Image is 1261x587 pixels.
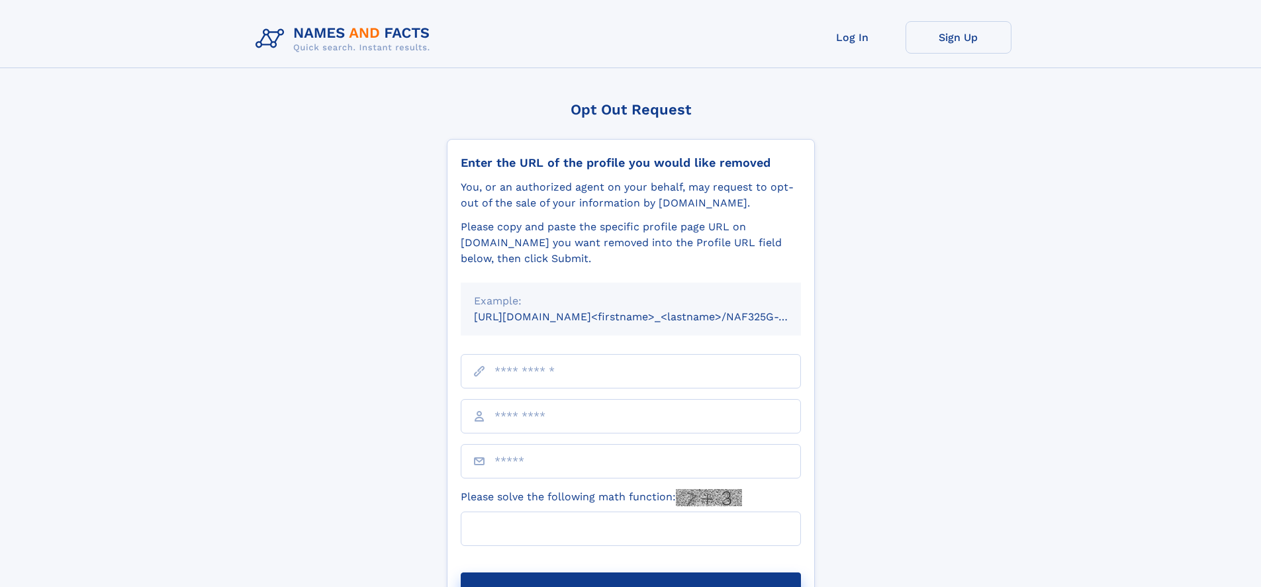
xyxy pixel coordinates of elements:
[461,179,801,211] div: You, or an authorized agent on your behalf, may request to opt-out of the sale of your informatio...
[906,21,1011,54] a: Sign Up
[461,489,742,506] label: Please solve the following math function:
[474,293,788,309] div: Example:
[447,101,815,118] div: Opt Out Request
[250,21,441,57] img: Logo Names and Facts
[800,21,906,54] a: Log In
[461,219,801,267] div: Please copy and paste the specific profile page URL on [DOMAIN_NAME] you want removed into the Pr...
[461,156,801,170] div: Enter the URL of the profile you would like removed
[474,310,826,323] small: [URL][DOMAIN_NAME]<firstname>_<lastname>/NAF325G-xxxxxxxx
